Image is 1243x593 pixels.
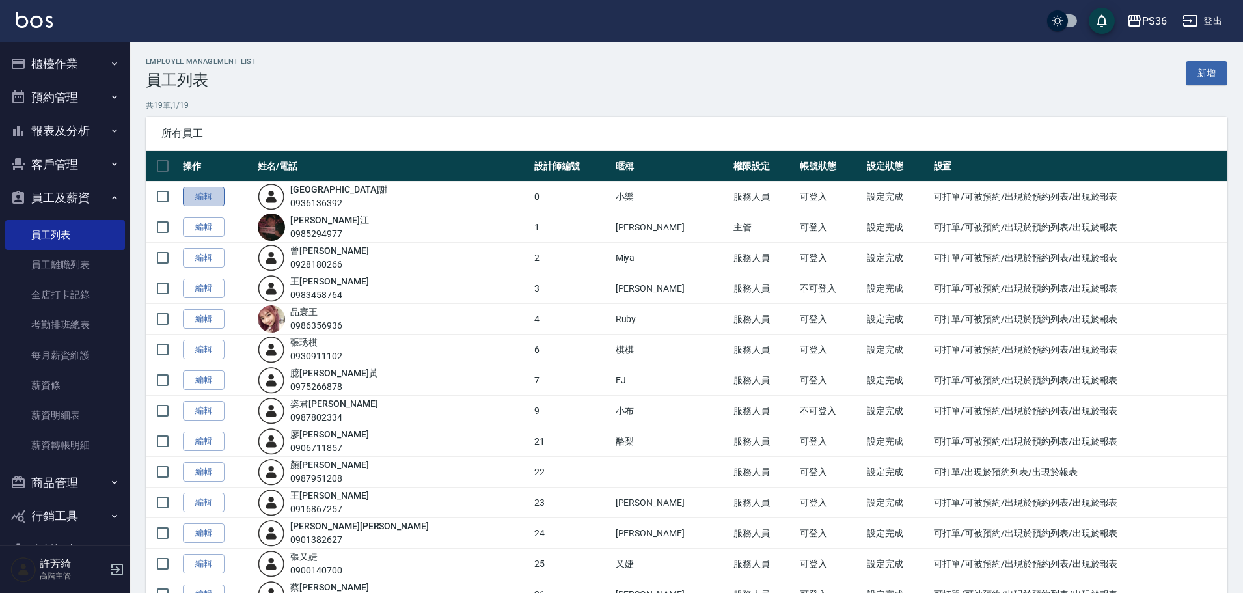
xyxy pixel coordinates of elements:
[797,335,864,365] td: 可登入
[180,151,254,182] th: 操作
[864,273,931,304] td: 設定完成
[612,426,730,457] td: 酪梨
[612,182,730,212] td: 小樂
[531,335,612,365] td: 6
[258,428,285,455] img: user-login-man-human-body-mobile-person-512.png
[531,549,612,579] td: 25
[797,304,864,335] td: 可登入
[290,533,429,547] div: 0901382627
[258,183,285,210] img: user-login-man-human-body-mobile-person-512.png
[5,181,125,215] button: 員工及薪資
[797,488,864,518] td: 可登入
[290,472,368,486] div: 0987951208
[1142,13,1167,29] div: PS36
[290,411,377,424] div: 0987802334
[730,182,797,212] td: 服務人員
[531,396,612,426] td: 9
[931,243,1227,273] td: 可打單/可被預約/出現於預約列表/出現於報表
[10,557,36,583] img: Person
[730,518,797,549] td: 服務人員
[612,365,730,396] td: EJ
[531,243,612,273] td: 2
[730,335,797,365] td: 服務人員
[730,426,797,457] td: 服務人員
[5,250,125,280] a: 員工離職列表
[290,582,368,592] a: 蔡[PERSON_NAME]
[730,212,797,243] td: 主管
[16,12,53,28] img: Logo
[797,396,864,426] td: 不可登入
[730,365,797,396] td: 服務人員
[931,212,1227,243] td: 可打單/可被預約/出現於預約列表/出現於報表
[612,212,730,243] td: [PERSON_NAME]
[1177,9,1227,33] button: 登出
[258,519,285,547] img: user-login-man-human-body-mobile-person-512.png
[258,336,285,363] img: user-login-man-human-body-mobile-person-512.png
[290,307,318,317] a: 品寰王
[531,273,612,304] td: 3
[1121,8,1172,34] button: PS36
[183,401,225,421] a: 編輯
[931,488,1227,518] td: 可打單/可被預約/出現於預約列表/出現於報表
[730,396,797,426] td: 服務人員
[797,273,864,304] td: 不可登入
[290,227,368,241] div: 0985294977
[5,466,125,500] button: 商品管理
[730,304,797,335] td: 服務人員
[183,370,225,391] a: 編輯
[5,148,125,182] button: 客戶管理
[531,488,612,518] td: 23
[531,457,612,488] td: 22
[931,273,1227,304] td: 可打單/可被預約/出現於預約列表/出現於報表
[797,365,864,396] td: 可登入
[183,217,225,238] a: 編輯
[864,365,931,396] td: 設定完成
[531,182,612,212] td: 0
[290,490,368,501] a: 王[PERSON_NAME]
[183,340,225,360] a: 編輯
[797,457,864,488] td: 可登入
[290,398,377,409] a: 姿君[PERSON_NAME]
[612,304,730,335] td: Ruby
[797,243,864,273] td: 可登入
[864,151,931,182] th: 設定狀態
[730,488,797,518] td: 服務人員
[183,187,225,207] a: 編輯
[1186,61,1227,85] a: 新增
[531,426,612,457] td: 21
[864,304,931,335] td: 設定完成
[797,182,864,212] td: 可登入
[612,488,730,518] td: [PERSON_NAME]
[730,243,797,273] td: 服務人員
[5,280,125,310] a: 全店打卡記錄
[612,273,730,304] td: [PERSON_NAME]
[5,47,125,81] button: 櫃檯作業
[931,182,1227,212] td: 可打單/可被預約/出現於預約列表/出現於報表
[531,304,612,335] td: 4
[797,549,864,579] td: 可登入
[183,248,225,268] a: 編輯
[146,100,1227,111] p: 共 19 筆, 1 / 19
[290,245,368,256] a: 曾[PERSON_NAME]
[864,549,931,579] td: 設定完成
[931,396,1227,426] td: 可打單/可被預約/出現於預約列表/出現於報表
[5,499,125,533] button: 行銷工具
[612,549,730,579] td: 又婕
[290,551,318,562] a: 張又婕
[864,182,931,212] td: 設定完成
[797,518,864,549] td: 可登入
[290,288,368,302] div: 0983458764
[254,151,531,182] th: 姓名/電話
[931,151,1227,182] th: 設置
[864,243,931,273] td: 設定完成
[40,570,106,582] p: 高階主管
[931,365,1227,396] td: 可打單/可被預約/出現於預約列表/出現於報表
[531,151,612,182] th: 設計師編號
[290,380,377,394] div: 0975266878
[864,518,931,549] td: 設定完成
[5,430,125,460] a: 薪資轉帳明細
[5,340,125,370] a: 每月薪資維護
[290,521,429,531] a: [PERSON_NAME][PERSON_NAME]
[5,310,125,340] a: 考勤排班總表
[183,523,225,544] a: 編輯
